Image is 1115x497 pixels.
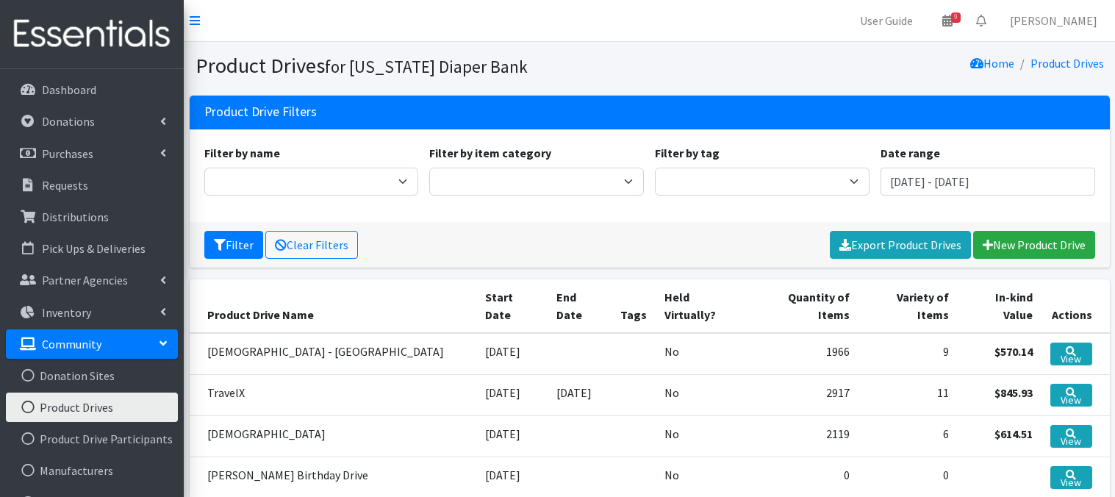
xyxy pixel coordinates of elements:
a: User Guide [848,6,925,35]
th: Variety of Items [858,279,958,333]
td: [DATE] [476,374,548,415]
a: Requests [6,171,178,200]
p: Inventory [42,305,91,320]
p: Community [42,337,101,351]
input: January 1, 2011 - December 31, 2011 [881,168,1095,196]
a: New Product Drive [973,231,1095,259]
p: Distributions [42,210,109,224]
h1: Product Drives [196,53,645,79]
a: Donation Sites [6,361,178,390]
td: 2917 [750,374,858,415]
a: View [1050,384,1092,407]
p: Dashboard [42,82,96,97]
p: Partner Agencies [42,273,128,287]
a: Partner Agencies [6,265,178,295]
a: Clear Filters [265,231,358,259]
a: Community [6,329,178,359]
a: View [1050,343,1092,365]
a: 9 [931,6,964,35]
a: Purchases [6,139,178,168]
a: Manufacturers [6,456,178,485]
td: [DEMOGRAPHIC_DATA] - [GEOGRAPHIC_DATA] [190,333,476,375]
td: 6 [858,415,958,457]
a: Product Drives [1030,56,1104,71]
th: Held Virtually? [656,279,750,333]
a: Distributions [6,202,178,232]
a: Product Drive Participants [6,424,178,454]
th: Start Date [476,279,548,333]
td: 1966 [750,333,858,375]
td: 2119 [750,415,858,457]
span: 9 [951,12,961,23]
h3: Product Drive Filters [204,104,317,120]
th: End Date [548,279,612,333]
a: Product Drives [6,393,178,422]
th: Actions [1041,279,1110,333]
p: Requests [42,178,88,193]
td: [DATE] [476,415,548,457]
td: No [656,374,750,415]
a: [PERSON_NAME] [998,6,1109,35]
a: Home [970,56,1014,71]
td: [DEMOGRAPHIC_DATA] [190,415,476,457]
a: View [1050,466,1092,489]
img: HumanEssentials [6,10,178,59]
p: Pick Ups & Deliveries [42,241,146,256]
td: No [656,333,750,375]
p: Purchases [42,146,93,161]
strong: $845.93 [994,385,1033,400]
a: Export Product Drives [830,231,971,259]
label: Filter by tag [655,144,720,162]
a: View [1050,425,1092,448]
a: Pick Ups & Deliveries [6,234,178,263]
td: [DATE] [476,333,548,375]
a: Donations [6,107,178,136]
label: Filter by name [204,144,280,162]
button: Filter [204,231,263,259]
a: Inventory [6,298,178,327]
a: Dashboard [6,75,178,104]
th: In-kind Value [958,279,1041,333]
td: 9 [858,333,958,375]
th: Tags [612,279,656,333]
th: Quantity of Items [750,279,858,333]
p: Donations [42,114,95,129]
strong: $614.51 [994,426,1033,441]
small: for [US_STATE] Diaper Bank [325,56,528,77]
td: 11 [858,374,958,415]
td: TravelX [190,374,476,415]
td: [DATE] [548,374,612,415]
strong: $570.14 [994,344,1033,359]
td: No [656,415,750,457]
label: Filter by item category [429,144,551,162]
label: Date range [881,144,940,162]
th: Product Drive Name [190,279,476,333]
